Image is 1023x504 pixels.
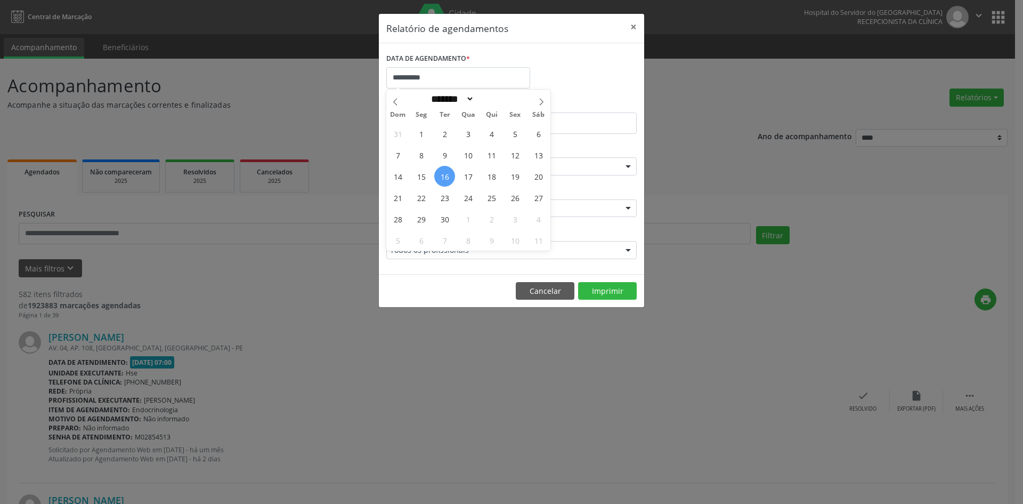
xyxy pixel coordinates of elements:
[411,230,432,251] span: Outubro 6, 2025
[480,111,504,118] span: Qui
[516,282,574,300] button: Cancelar
[434,166,455,187] span: Setembro 16, 2025
[387,145,408,165] span: Setembro 7, 2025
[434,145,455,165] span: Setembro 9, 2025
[457,111,480,118] span: Qua
[528,187,549,208] span: Setembro 27, 2025
[386,111,410,118] span: Dom
[528,166,549,187] span: Setembro 20, 2025
[505,166,525,187] span: Setembro 19, 2025
[481,123,502,144] span: Setembro 4, 2025
[411,187,432,208] span: Setembro 22, 2025
[458,187,478,208] span: Setembro 24, 2025
[434,187,455,208] span: Setembro 23, 2025
[504,111,527,118] span: Sex
[505,187,525,208] span: Setembro 26, 2025
[458,230,478,251] span: Outubro 8, 2025
[387,123,408,144] span: Agosto 31, 2025
[458,123,478,144] span: Setembro 3, 2025
[387,187,408,208] span: Setembro 21, 2025
[481,166,502,187] span: Setembro 18, 2025
[387,209,408,229] span: Setembro 28, 2025
[434,123,455,144] span: Setembro 2, 2025
[458,209,478,229] span: Outubro 1, 2025
[434,209,455,229] span: Setembro 30, 2025
[411,209,432,229] span: Setembro 29, 2025
[433,111,457,118] span: Ter
[481,209,502,229] span: Outubro 2, 2025
[528,230,549,251] span: Outubro 11, 2025
[481,145,502,165] span: Setembro 11, 2025
[458,145,478,165] span: Setembro 10, 2025
[481,187,502,208] span: Setembro 25, 2025
[528,209,549,229] span: Outubro 4, 2025
[411,145,432,165] span: Setembro 8, 2025
[514,96,637,113] label: ATÉ
[474,93,509,105] input: Year
[386,21,508,35] h5: Relatório de agendamentos
[623,14,644,40] button: Close
[578,282,637,300] button: Imprimir
[527,111,550,118] span: Sáb
[505,123,525,144] span: Setembro 5, 2025
[528,123,549,144] span: Setembro 6, 2025
[427,93,474,105] select: Month
[411,123,432,144] span: Setembro 1, 2025
[387,166,408,187] span: Setembro 14, 2025
[410,111,433,118] span: Seg
[434,230,455,251] span: Outubro 7, 2025
[528,145,549,165] span: Setembro 13, 2025
[386,51,470,67] label: DATA DE AGENDAMENTO
[387,230,408,251] span: Outubro 5, 2025
[505,209,525,229] span: Outubro 3, 2025
[505,230,525,251] span: Outubro 10, 2025
[481,230,502,251] span: Outubro 9, 2025
[411,166,432,187] span: Setembro 15, 2025
[505,145,525,165] span: Setembro 12, 2025
[458,166,478,187] span: Setembro 17, 2025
